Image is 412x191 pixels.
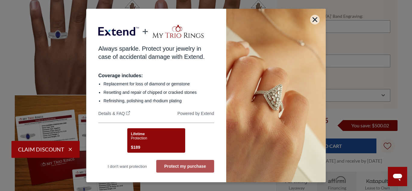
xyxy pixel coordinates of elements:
li: Resetting and repair of chipped or cracked stones [103,89,214,95]
a: Details & FAQ [98,111,130,117]
button: I don't want protection [98,160,156,173]
span: Protection [131,136,147,140]
li: Replacement for loss of diamond or gemstone [103,81,214,87]
iframe: Button to launch messaging window [388,167,407,186]
img: Extend logo [98,22,139,40]
button: LifetimeProtection$189 [127,128,185,153]
li: Refinishing, polishing and rhodium plating [103,98,214,104]
div: Powered by Extend [177,111,214,117]
span: Always sparkle. Protect your jewelry in case of accidental damage with Extend. [98,45,204,60]
img: merchant logo [152,24,204,39]
span: $189 [131,144,140,151]
div: Coverage includes: [98,73,214,78]
button: Claim Discount [11,141,80,158]
button: Protect my purchase [156,160,214,173]
span: Lifetime [131,132,145,136]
